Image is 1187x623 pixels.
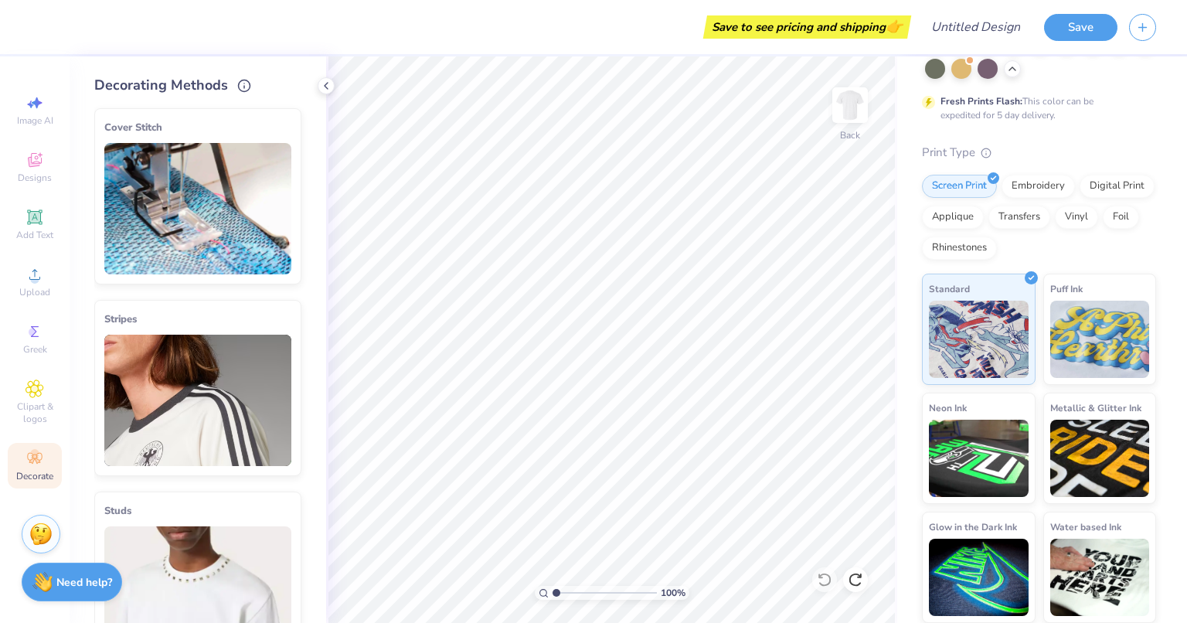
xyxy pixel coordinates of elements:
[929,301,1029,378] img: Standard
[56,575,112,590] strong: Need help?
[23,343,47,356] span: Greek
[104,118,291,137] div: Cover Stitch
[1002,175,1075,198] div: Embroidery
[1103,206,1139,229] div: Foil
[104,502,291,520] div: Studs
[919,12,1032,43] input: Untitled Design
[1050,519,1121,535] span: Water based Ink
[886,17,903,36] span: 👉
[707,15,907,39] div: Save to see pricing and shipping
[1050,301,1150,378] img: Puff Ink
[18,172,52,184] span: Designs
[1055,206,1098,229] div: Vinyl
[8,400,62,425] span: Clipart & logos
[929,519,1017,535] span: Glow in the Dark Ink
[988,206,1050,229] div: Transfers
[840,128,860,142] div: Back
[104,335,291,466] img: Stripes
[1080,175,1155,198] div: Digital Print
[17,114,53,127] span: Image AI
[661,586,685,600] span: 100 %
[1050,281,1083,297] span: Puff Ink
[1050,539,1150,616] img: Water based Ink
[1050,400,1141,416] span: Metallic & Glitter Ink
[940,94,1131,122] div: This color can be expedited for 5 day delivery.
[835,90,866,121] img: Back
[16,470,53,482] span: Decorate
[922,144,1156,162] div: Print Type
[929,400,967,416] span: Neon Ink
[16,229,53,241] span: Add Text
[922,237,997,260] div: Rhinestones
[94,75,301,96] div: Decorating Methods
[929,281,970,297] span: Standard
[19,286,50,298] span: Upload
[1050,420,1150,497] img: Metallic & Glitter Ink
[940,95,1022,107] strong: Fresh Prints Flash:
[1044,14,1117,41] button: Save
[104,310,291,329] div: Stripes
[922,206,984,229] div: Applique
[929,420,1029,497] img: Neon Ink
[104,143,291,274] img: Cover Stitch
[922,175,997,198] div: Screen Print
[929,539,1029,616] img: Glow in the Dark Ink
